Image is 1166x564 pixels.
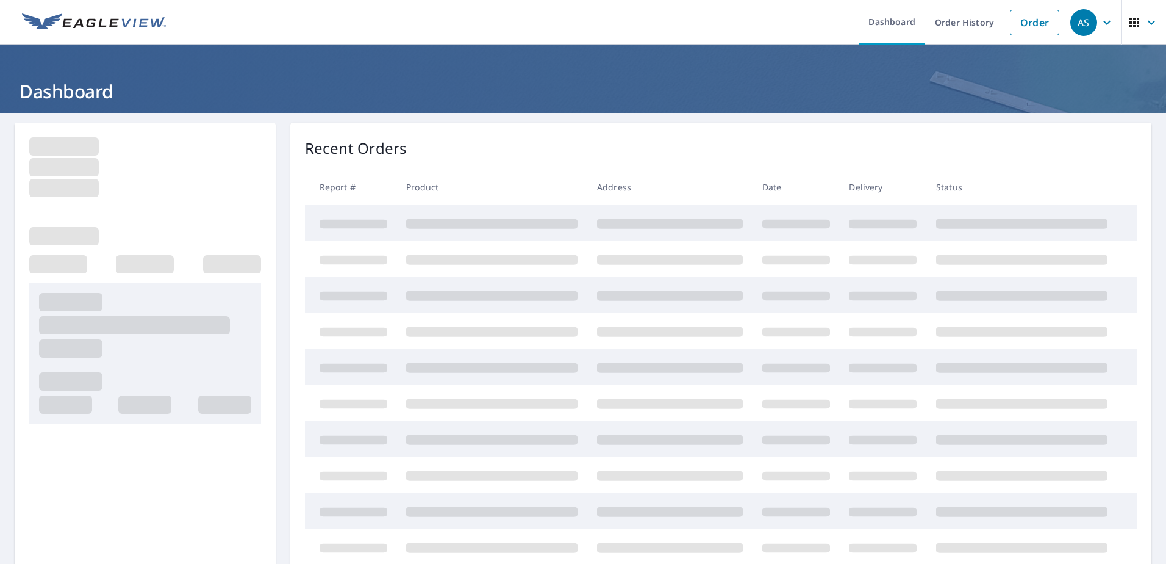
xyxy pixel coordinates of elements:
img: EV Logo [22,13,166,32]
th: Report # [305,169,397,205]
th: Date [753,169,840,205]
a: Order [1010,10,1059,35]
th: Status [926,169,1117,205]
th: Address [587,169,753,205]
div: AS [1070,9,1097,36]
th: Delivery [839,169,926,205]
h1: Dashboard [15,79,1151,104]
th: Product [396,169,587,205]
p: Recent Orders [305,137,407,159]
